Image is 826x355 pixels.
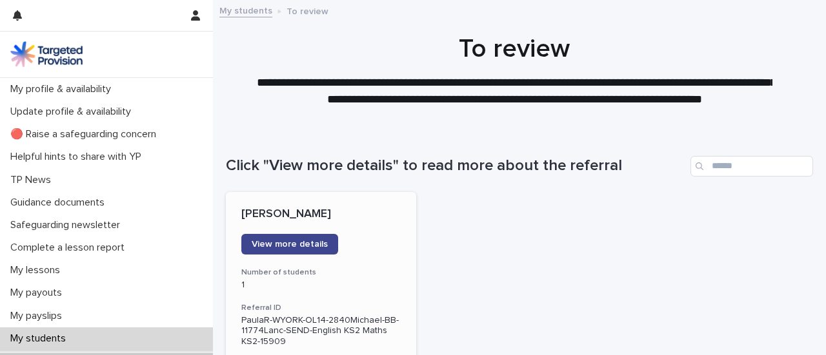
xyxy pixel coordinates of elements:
a: My students [219,3,272,17]
p: 1 [241,280,401,291]
a: View more details [241,234,338,254]
p: TP News [5,174,61,186]
p: Guidance documents [5,197,115,209]
h1: Click "View more details" to read more about the referral [226,157,685,175]
img: M5nRWzHhSzIhMunXDL62 [10,41,83,67]
p: Complete a lesson report [5,242,135,254]
h3: Number of students [241,267,401,278]
input: Search [690,156,813,177]
p: My lessons [5,264,70,276]
p: To review [287,3,328,17]
span: View more details [252,240,328,249]
p: PaulaR-WYORK-OL14-2840Michael-BB-11774Lanc-SEND-English KS2 Maths KS2-15909 [241,315,401,347]
p: Safeguarding newsletter [5,219,130,231]
p: My payouts [5,287,72,299]
p: Helpful hints to share with YP [5,151,152,163]
p: Update profile & availability [5,106,141,118]
p: My students [5,332,76,345]
p: 🔴 Raise a safeguarding concern [5,128,166,140]
p: My payslips [5,310,72,322]
p: [PERSON_NAME] [241,207,401,222]
h1: To review [226,34,803,64]
p: My profile & availability [5,83,121,95]
h3: Referral ID [241,303,401,313]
